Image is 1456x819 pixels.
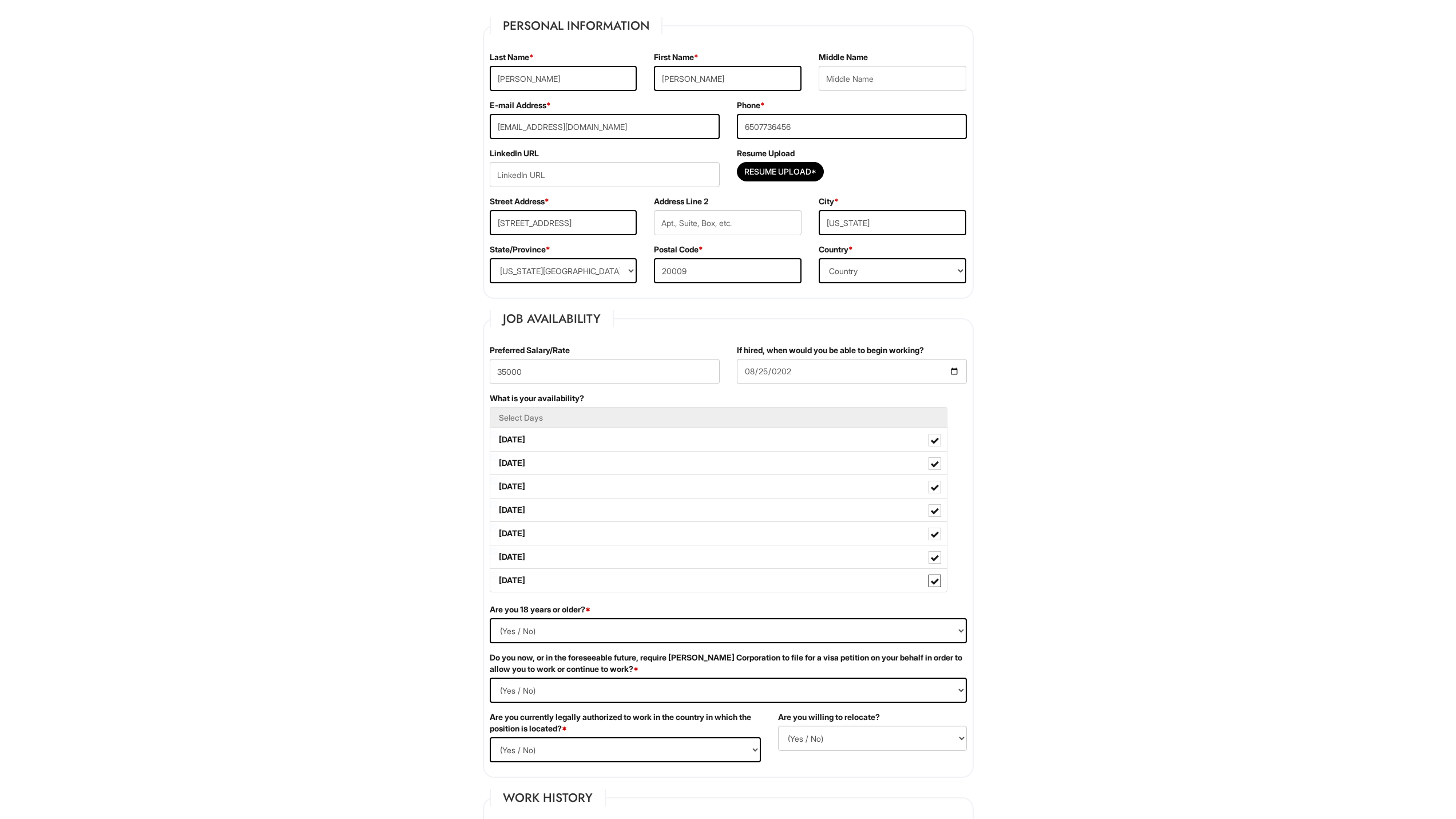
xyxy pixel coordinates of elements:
legend: Personal Information [490,17,662,34]
label: What is your availability? [490,393,584,404]
input: Last Name [490,66,637,91]
label: Do you now, or in the foreseeable future, require [PERSON_NAME] Corporation to file for a visa pe... [490,652,967,675]
select: State/Province [490,258,637,283]
button: Resume Upload*Resume Upload* [737,162,824,181]
label: Are you 18 years or older? [490,604,590,615]
input: First Name [654,66,802,91]
label: E-mail Address [490,100,551,111]
label: Country [819,244,853,255]
label: State/Province [490,244,550,255]
label: [DATE] [490,569,947,592]
label: Address Line 2 [654,196,708,207]
label: LinkedIn URL [490,148,539,159]
label: [DATE] [490,545,947,568]
input: Preferred Salary/Rate [490,359,720,384]
label: Preferred Salary/Rate [490,345,570,356]
input: Postal Code [654,258,802,283]
h5: Select Days [499,413,938,422]
label: Are you currently legally authorized to work in the country in which the position is located? [490,711,761,734]
label: Street Address [490,196,549,207]
select: (Yes / No) [490,678,967,703]
label: Last Name [490,52,534,63]
input: Middle Name [819,66,966,91]
label: If hired, when would you be able to begin working? [737,345,924,356]
label: Middle Name [819,52,868,63]
label: Phone [737,100,765,111]
label: [DATE] [490,428,947,451]
input: Phone [737,114,967,139]
label: Postal Code [654,244,703,255]
legend: Work History [490,789,606,806]
select: (Yes / No) [490,618,967,643]
legend: Job Availability [490,310,614,327]
input: Apt., Suite, Box, etc. [654,210,802,235]
input: E-mail Address [490,114,720,139]
label: [DATE] [490,498,947,521]
select: Country [819,258,966,283]
label: First Name [654,52,699,63]
input: LinkedIn URL [490,162,720,187]
input: Street Address [490,210,637,235]
label: Resume Upload [737,148,795,159]
label: City [819,196,839,207]
label: [DATE] [490,522,947,545]
select: (Yes / No) [778,726,967,751]
select: (Yes / No) [490,737,761,762]
label: Are you willing to relocate? [778,711,880,723]
input: City [819,210,966,235]
label: [DATE] [490,452,947,474]
label: [DATE] [490,475,947,498]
